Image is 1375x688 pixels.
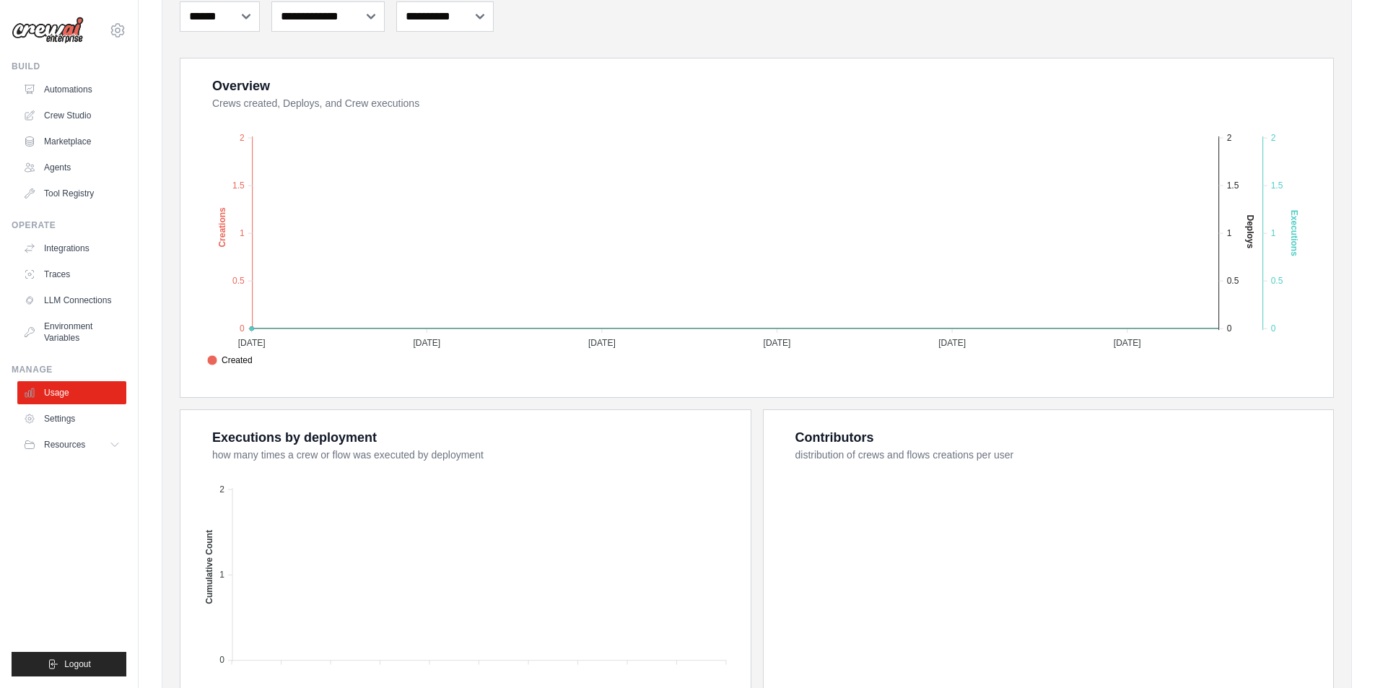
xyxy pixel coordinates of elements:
div: Manage [12,364,126,375]
span: Created [207,354,253,367]
tspan: 2 [1227,133,1232,143]
div: Contributors [795,427,874,448]
text: Deploys [1245,214,1255,248]
div: Overview [212,76,270,96]
tspan: 1 [1271,228,1276,238]
dt: Crews created, Deploys, and Crew executions [212,96,1316,110]
tspan: 2 [240,133,245,143]
tspan: [DATE] [588,338,616,348]
a: Marketplace [17,130,126,153]
tspan: [DATE] [764,338,791,348]
tspan: 1.5 [232,180,245,191]
tspan: [DATE] [238,338,266,348]
a: Settings [17,407,126,430]
tspan: 0 [219,655,224,665]
div: Operate [12,219,126,231]
tspan: 1 [219,570,224,580]
text: Cumulative Count [204,530,214,604]
tspan: 1 [1227,228,1232,238]
tspan: 0.5 [1227,276,1239,286]
tspan: 0 [240,323,245,334]
tspan: 2 [219,484,224,495]
tspan: 1.5 [1227,180,1239,191]
tspan: 0.5 [1271,276,1283,286]
a: Usage [17,381,126,404]
dt: distribution of crews and flows creations per user [795,448,1317,462]
a: Agents [17,156,126,179]
a: Integrations [17,237,126,260]
tspan: [DATE] [1114,338,1141,348]
div: Executions by deployment [212,427,377,448]
span: Resources [44,439,85,450]
text: Creations [217,207,227,248]
a: Crew Studio [17,104,126,127]
text: Executions [1289,210,1299,256]
tspan: 1.5 [1271,180,1283,191]
div: Build [12,61,126,72]
a: LLM Connections [17,289,126,312]
tspan: 0 [1271,323,1276,334]
div: Виджет чата [1303,619,1375,688]
a: Automations [17,78,126,101]
button: Logout [12,652,126,676]
button: Resources [17,433,126,456]
img: Logo [12,17,84,44]
iframe: Chat Widget [1303,619,1375,688]
a: Traces [17,263,126,286]
tspan: 1 [240,228,245,238]
a: Tool Registry [17,182,126,205]
tspan: [DATE] [413,338,440,348]
span: Logout [64,658,91,670]
a: Environment Variables [17,315,126,349]
tspan: 0.5 [232,276,245,286]
tspan: [DATE] [938,338,966,348]
dt: how many times a crew or flow was executed by deployment [212,448,733,462]
tspan: 2 [1271,133,1276,143]
tspan: 0 [1227,323,1232,334]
